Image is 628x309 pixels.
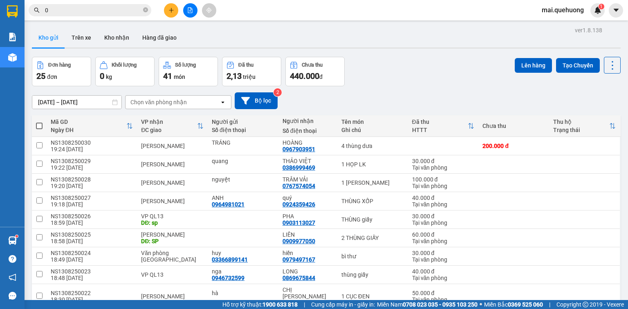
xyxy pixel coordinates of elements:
[412,183,475,189] div: Tại văn phòng
[319,74,323,80] span: đ
[143,7,148,14] span: close-circle
[556,58,600,73] button: Tạo Chuyến
[65,28,98,47] button: Trên xe
[141,143,204,149] div: [PERSON_NAME]
[9,273,16,281] span: notification
[377,300,478,309] span: Miền Nam
[412,119,468,125] div: Đã thu
[341,127,404,133] div: Ghi chú
[164,3,178,18] button: plus
[412,219,475,226] div: Tại văn phòng
[285,57,345,86] button: Chưa thu440.000đ
[51,127,126,133] div: Ngày ĐH
[341,293,404,300] div: 1 CỤC ĐEN
[412,201,475,208] div: Tại văn phòng
[51,296,133,303] div: 18:30 [DATE]
[515,58,552,73] button: Lên hàng
[141,271,204,278] div: VP QL13
[34,7,40,13] span: search
[183,3,197,18] button: file-add
[47,115,137,137] th: Toggle SortBy
[51,195,133,201] div: NS1308250027
[283,158,333,164] div: THẢO VIỆT
[341,119,404,125] div: Tên món
[283,213,333,219] div: PHA
[212,250,274,256] div: huy
[212,256,248,263] div: 03366899141
[227,71,242,81] span: 2,13
[412,195,475,201] div: 40.000 đ
[174,74,185,80] span: món
[53,12,78,78] b: Biên nhận gởi hàng hóa
[283,176,333,183] div: TRÂM VẢI
[8,236,17,245] img: warehouse-icon
[106,74,112,80] span: kg
[238,62,253,68] div: Đã thu
[112,62,137,68] div: Khối lượng
[341,198,404,204] div: THÙNG XỐP
[137,115,208,137] th: Toggle SortBy
[283,238,315,244] div: 0909977050
[283,183,315,189] div: 0767574054
[412,231,475,238] div: 60.000 đ
[311,300,375,309] span: Cung cấp máy in - giấy in:
[412,268,475,275] div: 40.000 đ
[212,268,274,275] div: nga
[48,62,71,68] div: Đơn hàng
[45,6,141,15] input: Tìm tên, số ĐT hoặc mã đơn
[206,7,212,13] span: aim
[212,158,274,164] div: quang
[243,74,256,80] span: triệu
[220,99,226,105] svg: open
[341,143,404,149] div: 4 thùng dưa
[51,275,133,281] div: 18:48 [DATE]
[212,201,244,208] div: 0964981021
[302,62,323,68] div: Chưa thu
[262,301,298,308] strong: 1900 633 818
[594,7,601,14] img: icon-new-feature
[212,119,274,125] div: Người gửi
[341,216,404,223] div: THÙNG giấy
[47,74,57,80] span: đơn
[212,176,274,183] div: nguyệt
[51,268,133,275] div: NS1308250023
[274,88,282,96] sup: 2
[51,238,133,244] div: 18:58 [DATE]
[612,7,620,14] span: caret-down
[51,158,133,164] div: NS1308250029
[163,71,172,81] span: 41
[16,235,18,237] sup: 1
[51,231,133,238] div: NS1308250025
[283,275,315,281] div: 0869675844
[51,146,133,152] div: 19:24 [DATE]
[141,219,204,226] div: DĐ: sp
[484,300,543,309] span: Miền Bắc
[7,5,18,18] img: logo-vxr
[283,128,333,134] div: Số điện thoại
[141,119,197,125] div: VP nhận
[549,300,550,309] span: |
[283,300,315,306] div: 0917421478
[341,161,404,168] div: 1 HỌP LK
[98,28,136,47] button: Kho nhận
[408,115,479,137] th: Toggle SortBy
[141,179,204,186] div: [PERSON_NAME]
[141,127,197,133] div: ĐC giao
[100,71,104,81] span: 0
[141,238,204,244] div: DĐ: SP
[583,302,588,307] span: copyright
[553,127,609,133] div: Trạng thái
[412,256,475,263] div: Tại văn phòng
[143,7,148,12] span: close-circle
[283,201,315,208] div: 0924359426
[412,290,475,296] div: 50.000 đ
[403,301,478,308] strong: 0708 023 035 - 0935 103 250
[141,231,204,238] div: [PERSON_NAME]
[412,127,468,133] div: HTTT
[212,275,244,281] div: 0946732599
[283,164,315,171] div: 0386999469
[168,7,174,13] span: plus
[9,292,16,300] span: message
[575,26,602,35] div: ver 1.8.138
[10,53,45,91] b: An Anh Limousine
